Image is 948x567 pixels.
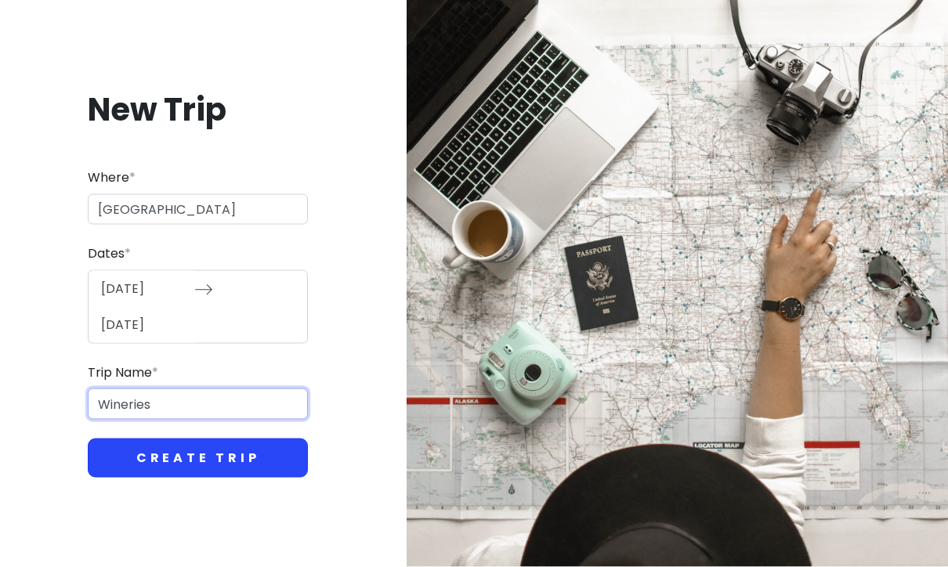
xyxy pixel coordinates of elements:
input: End Date [92,307,194,343]
button: Create Trip [88,439,308,478]
label: Trip Name [88,363,158,383]
input: City (e.g., New York) [88,194,308,226]
input: Start Date [92,271,194,307]
input: Give it a name [88,388,308,420]
label: Where [88,168,136,188]
h1: New Trip [88,89,308,130]
label: Dates [88,244,131,264]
